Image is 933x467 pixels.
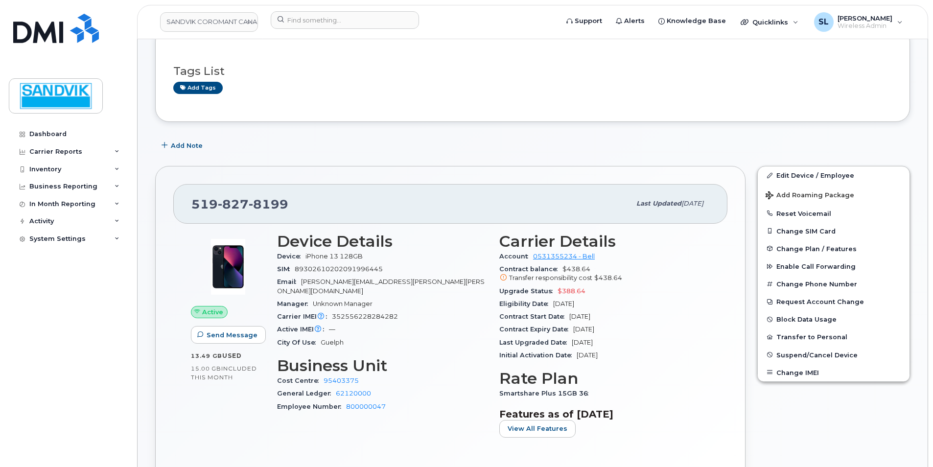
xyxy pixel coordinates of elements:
span: Manager [277,300,313,307]
button: Reset Voicemail [758,205,910,222]
span: [DATE] [569,313,590,320]
button: Enable Call Forwarding [758,257,910,275]
button: Send Message [191,326,266,344]
a: Knowledge Base [652,11,733,31]
span: Carrier IMEI [277,313,332,320]
h3: Business Unit [277,357,488,374]
h3: Tags List [173,65,892,77]
span: 352556228284282 [332,313,398,320]
span: [DATE] [681,200,703,207]
span: 827 [218,197,249,211]
span: Send Message [207,330,257,340]
span: Upgrade Status [499,287,558,295]
span: [DATE] [553,300,574,307]
button: Transfer to Personal [758,328,910,346]
span: Contract Start Date [499,313,569,320]
span: Active IMEI [277,326,329,333]
input: Find something... [271,11,419,29]
a: Add tags [173,82,223,94]
span: Cost Centre [277,377,324,384]
span: Initial Activation Date [499,351,577,359]
span: 15.00 GB [191,365,221,372]
span: 519 [191,197,288,211]
a: Support [560,11,609,31]
span: Smartshare Plus 15GB 36 [499,390,593,397]
h3: Device Details [277,233,488,250]
div: Quicklinks [734,12,805,32]
button: Request Account Change [758,293,910,310]
span: Wireless Admin [838,22,892,30]
button: Change SIM Card [758,222,910,240]
span: $438.64 [594,274,622,281]
span: Last Upgraded Date [499,339,572,346]
span: Knowledge Base [667,16,726,26]
a: Edit Device / Employee [758,166,910,184]
span: SL [818,16,829,28]
span: Email [277,278,301,285]
span: Change Plan / Features [776,245,857,252]
a: 95403375 [324,377,359,384]
span: used [222,352,242,359]
a: SANDVIK COROMANT CANADA INC [160,12,258,32]
span: $388.64 [558,287,585,295]
span: [PERSON_NAME] [838,14,892,22]
span: Contract Expiry Date [499,326,573,333]
button: View All Features [499,420,576,438]
span: iPhone 13 128GB [305,253,363,260]
span: $438.64 [499,265,710,283]
img: image20231002-3703462-1ig824h.jpeg [199,237,257,296]
a: 800000047 [346,403,386,410]
span: Active [202,307,223,317]
span: Add Roaming Package [766,191,854,201]
a: 62120000 [336,390,371,397]
span: 13.49 GB [191,352,222,359]
span: Guelph [321,339,344,346]
button: Change IMEI [758,364,910,381]
button: Add Note [155,137,211,154]
span: City Of Use [277,339,321,346]
span: [DATE] [572,339,593,346]
span: [DATE] [573,326,594,333]
a: Alerts [609,11,652,31]
span: Device [277,253,305,260]
span: Add Note [171,141,203,150]
span: General Ledger [277,390,336,397]
h3: Carrier Details [499,233,710,250]
span: Enable Call Forwarding [776,263,856,270]
span: Eligibility Date [499,300,553,307]
span: [DATE] [577,351,598,359]
a: 0531355234 - Bell [533,253,595,260]
span: SIM [277,265,295,273]
h3: Features as of [DATE] [499,408,710,420]
span: Suspend/Cancel Device [776,351,858,358]
span: View All Features [508,424,567,433]
span: Last updated [636,200,681,207]
span: — [329,326,335,333]
span: [PERSON_NAME][EMAIL_ADDRESS][PERSON_NAME][PERSON_NAME][DOMAIN_NAME] [277,278,485,294]
span: 8199 [249,197,288,211]
span: Unknown Manager [313,300,373,307]
button: Block Data Usage [758,310,910,328]
span: Transfer responsibility cost [509,274,592,281]
span: included this month [191,365,257,381]
button: Change Phone Number [758,275,910,293]
button: Change Plan / Features [758,240,910,257]
span: Quicklinks [752,18,788,26]
span: Alerts [624,16,645,26]
div: Stacy Lewis [807,12,910,32]
button: Add Roaming Package [758,185,910,205]
span: Contract balance [499,265,562,273]
span: 89302610202091996445 [295,265,383,273]
button: Suspend/Cancel Device [758,346,910,364]
span: Account [499,253,533,260]
h3: Rate Plan [499,370,710,387]
span: Employee Number [277,403,346,410]
span: Support [575,16,602,26]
